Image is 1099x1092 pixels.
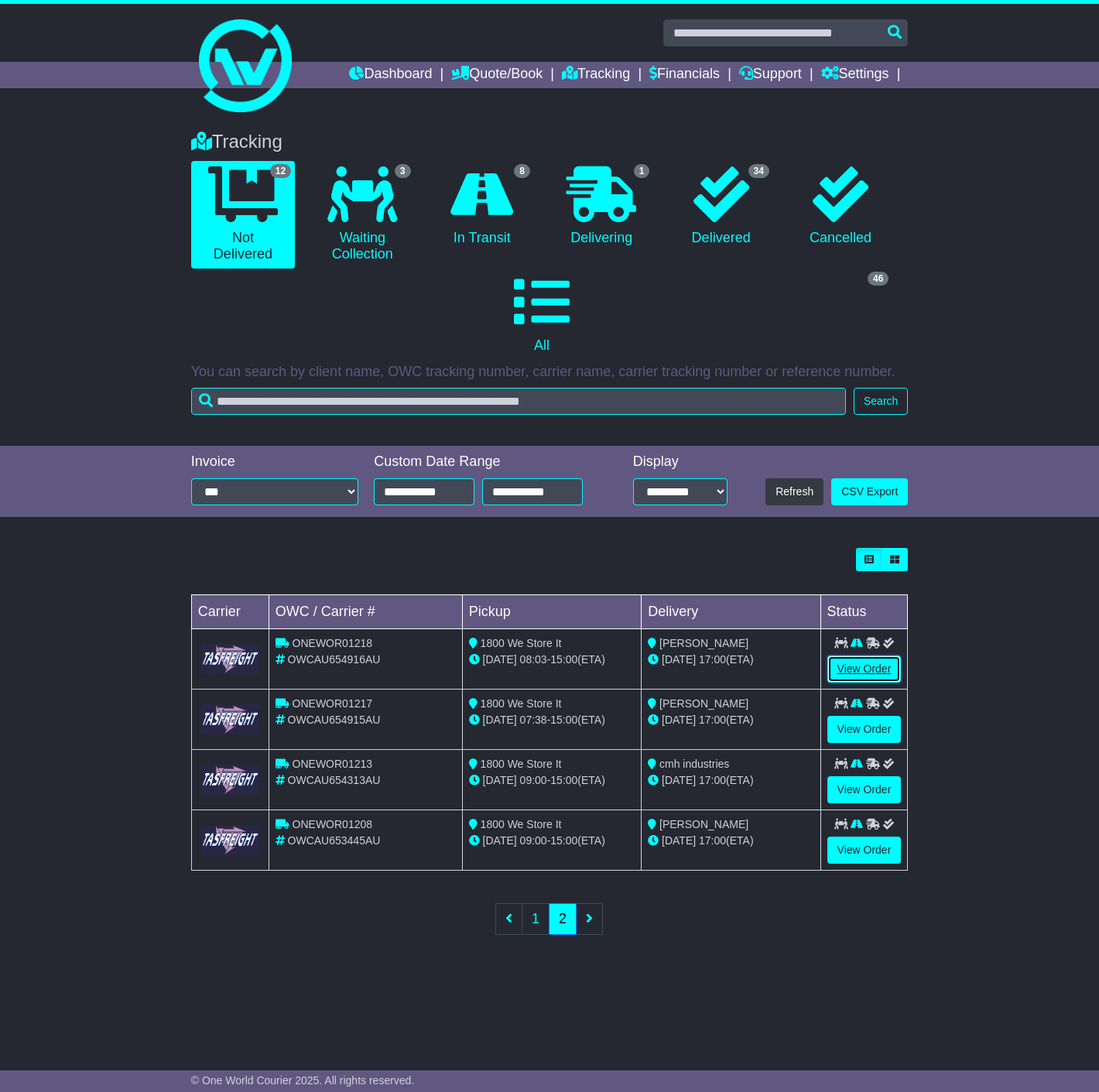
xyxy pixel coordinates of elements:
a: Support [739,62,802,88]
span: 3 [395,164,411,178]
span: 07:38 [520,714,547,726]
span: [PERSON_NAME] [659,697,748,710]
div: (ETA) [648,652,813,668]
span: ONEWOR01218 [293,637,372,649]
td: OWC / Carrier # [269,594,462,628]
div: Display [633,454,728,471]
div: (ETA) [648,772,813,789]
span: OWCAU654313AU [288,774,381,786]
span: 34 [748,164,769,178]
span: 17:00 [699,714,726,726]
td: Carrier [191,594,269,628]
span: 08:03 [520,653,547,666]
img: GetCarrierServiceLogo [201,825,259,855]
p: You can search by client name, OWC tracking number, carrier name, carrier tracking number or refe... [191,364,909,381]
td: Pickup [462,594,641,628]
span: 09:00 [520,774,547,786]
span: 1800 We Store It [481,637,562,649]
span: cmh industries [659,758,729,770]
span: 12 [270,164,291,178]
span: OWCAU654915AU [288,714,381,726]
div: Custom Date Range [374,454,603,471]
a: 46 All [191,269,893,360]
a: 34 Delivered [669,161,772,252]
span: 17:00 [699,653,726,666]
span: [PERSON_NAME] [659,818,748,830]
span: [DATE] [662,834,696,847]
a: 1 [522,903,549,935]
span: ONEWOR01217 [293,697,372,710]
a: Dashboard [349,62,432,88]
span: ONEWOR01213 [293,758,372,770]
span: [DATE] [662,774,696,786]
a: 3 Waiting Collection [310,161,414,269]
span: 15:00 [550,774,577,786]
a: Financials [649,62,720,88]
a: 1 Delivering [549,161,653,252]
span: [DATE] [662,714,696,726]
button: Search [854,388,908,415]
div: - (ETA) [469,712,635,728]
span: 17:00 [699,834,726,847]
span: 1800 We Store It [481,818,562,830]
a: Settings [821,62,889,88]
span: OWCAU654916AU [288,653,381,666]
img: GetCarrierServiceLogo [201,765,259,795]
span: 15:00 [550,834,577,847]
a: CSV Export [831,478,908,505]
a: View Order [827,776,902,803]
a: Quote/Book [451,62,543,88]
span: 17:00 [699,774,726,786]
a: View Order [827,837,902,864]
span: 1800 We Store It [481,758,562,770]
div: Invoice [191,454,359,471]
button: Refresh [765,478,823,505]
span: 09:00 [520,834,547,847]
span: ONEWOR01208 [293,818,372,830]
span: [DATE] [662,653,696,666]
a: 12 Not Delivered [191,161,295,269]
span: [PERSON_NAME] [659,637,748,649]
img: GetCarrierServiceLogo [201,644,259,674]
span: [DATE] [483,834,517,847]
span: 15:00 [550,653,577,666]
span: 46 [868,272,888,286]
span: [DATE] [483,774,517,786]
a: 8 In Transit [430,161,534,252]
span: 1 [634,164,650,178]
a: 2 [549,903,577,935]
a: Tracking [562,62,630,88]
td: Status [820,594,908,628]
a: View Order [827,656,902,683]
a: Cancelled [789,161,892,252]
div: - (ETA) [469,772,635,789]
td: Delivery [642,594,820,628]
div: Tracking [183,131,916,153]
div: (ETA) [648,712,813,728]
span: 15:00 [550,714,577,726]
span: 1800 We Store It [481,697,562,710]
span: [DATE] [483,653,517,666]
span: © One World Courier 2025. All rights reserved. [191,1074,415,1087]
a: View Order [827,716,902,743]
div: - (ETA) [469,652,635,668]
div: (ETA) [648,833,813,849]
span: [DATE] [483,714,517,726]
span: 8 [514,164,530,178]
img: GetCarrierServiceLogo [201,704,259,734]
div: - (ETA) [469,833,635,849]
span: OWCAU653445AU [288,834,381,847]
